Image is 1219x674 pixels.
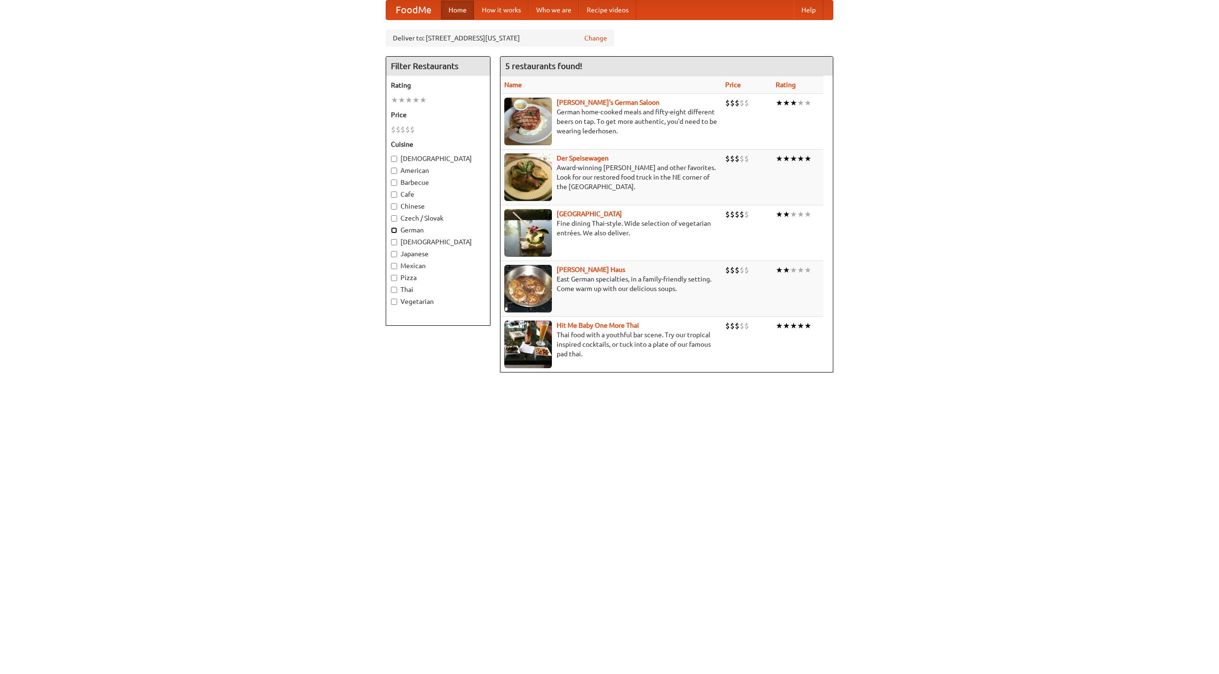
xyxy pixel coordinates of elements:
a: Hit Me Baby One More Thai [557,322,639,329]
li: ★ [804,209,811,220]
a: [PERSON_NAME]'s German Saloon [557,99,659,106]
li: ★ [804,265,811,275]
input: Mexican [391,263,397,269]
img: kohlhaus.jpg [504,265,552,312]
img: satay.jpg [504,209,552,257]
input: Chinese [391,203,397,210]
li: ★ [783,209,790,220]
label: German [391,225,485,235]
li: $ [744,153,749,164]
li: ★ [797,209,804,220]
label: American [391,166,485,175]
li: $ [725,265,730,275]
a: Rating [776,81,796,89]
a: Home [441,0,474,20]
li: ★ [783,98,790,108]
label: Vegetarian [391,297,485,306]
a: How it works [474,0,529,20]
li: $ [405,124,410,135]
li: $ [730,209,735,220]
a: Recipe videos [579,0,636,20]
label: Czech / Slovak [391,213,485,223]
label: Thai [391,285,485,294]
li: ★ [420,95,427,105]
li: ★ [790,209,797,220]
li: $ [739,321,744,331]
li: ★ [776,209,783,220]
a: [GEOGRAPHIC_DATA] [557,210,622,218]
input: Czech / Slovak [391,215,397,221]
a: Der Speisewagen [557,154,609,162]
h5: Price [391,110,485,120]
li: ★ [405,95,412,105]
li: $ [410,124,415,135]
a: [PERSON_NAME] Haus [557,266,625,273]
li: ★ [797,265,804,275]
input: Vegetarian [391,299,397,305]
label: [DEMOGRAPHIC_DATA] [391,237,485,247]
label: Chinese [391,201,485,211]
p: Fine dining Thai-style. Wide selection of vegetarian entrées. We also deliver. [504,219,718,238]
input: Japanese [391,251,397,257]
li: $ [744,209,749,220]
img: esthers.jpg [504,98,552,145]
li: ★ [783,321,790,331]
li: $ [725,209,730,220]
p: German home-cooked meals and fifty-eight different beers on tap. To get more authentic, you'd nee... [504,107,718,136]
li: ★ [776,265,783,275]
li: ★ [776,98,783,108]
li: $ [400,124,405,135]
a: Price [725,81,741,89]
img: speisewagen.jpg [504,153,552,201]
li: ★ [804,98,811,108]
h5: Cuisine [391,140,485,149]
li: $ [735,321,739,331]
li: $ [730,321,735,331]
li: ★ [804,153,811,164]
li: $ [391,124,396,135]
li: $ [735,98,739,108]
li: $ [744,321,749,331]
p: Award-winning [PERSON_NAME] and other favorites. Look for our restored food truck in the NE corne... [504,163,718,191]
p: Thai food with a youthful bar scene. Try our tropical inspired cocktails, or tuck into a plate of... [504,330,718,359]
li: $ [730,153,735,164]
li: ★ [398,95,405,105]
div: Deliver to: [STREET_ADDRESS][US_STATE] [386,30,614,47]
li: $ [744,265,749,275]
li: ★ [790,153,797,164]
li: $ [739,153,744,164]
input: Pizza [391,275,397,281]
li: $ [725,153,730,164]
li: ★ [797,98,804,108]
li: ★ [776,321,783,331]
li: ★ [797,153,804,164]
li: $ [730,98,735,108]
li: $ [739,265,744,275]
input: Thai [391,287,397,293]
li: $ [725,321,730,331]
a: Who we are [529,0,579,20]
h4: Filter Restaurants [386,57,490,76]
li: $ [735,265,739,275]
ng-pluralize: 5 restaurants found! [505,61,582,70]
li: $ [735,209,739,220]
li: ★ [804,321,811,331]
label: Cafe [391,190,485,199]
label: Japanese [391,249,485,259]
li: ★ [391,95,398,105]
li: ★ [412,95,420,105]
a: Name [504,81,522,89]
li: $ [739,98,744,108]
a: Help [794,0,823,20]
input: German [391,227,397,233]
input: Cafe [391,191,397,198]
p: East German specialties, in a family-friendly setting. Come warm up with our delicious soups. [504,274,718,293]
li: $ [735,153,739,164]
li: $ [730,265,735,275]
h5: Rating [391,80,485,90]
img: babythai.jpg [504,321,552,368]
li: $ [725,98,730,108]
li: ★ [797,321,804,331]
